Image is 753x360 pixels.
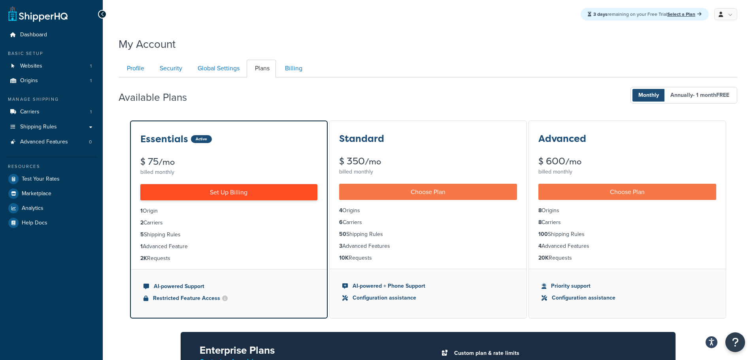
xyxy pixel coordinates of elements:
li: Priority support [542,282,713,290]
span: Origins [20,77,38,84]
div: Active [191,135,212,143]
li: Shipping Rules [140,230,317,239]
li: Carriers [6,105,97,119]
strong: 6 [339,218,343,226]
li: Shipping Rules [538,230,716,239]
li: Advanced Feature [140,242,317,251]
a: Analytics [6,201,97,215]
a: Security [151,60,189,77]
a: Advanced Features 0 [6,135,97,149]
span: 0 [89,139,92,145]
strong: 3 [339,242,342,250]
div: billed monthly [339,166,517,177]
li: Carriers [538,218,716,227]
li: Origins [6,74,97,88]
div: billed monthly [538,166,716,177]
li: Advanced Features [339,242,517,251]
a: Global Settings [189,60,246,77]
h3: Standard [339,134,384,144]
a: Dashboard [6,28,97,42]
strong: 20K [538,254,549,262]
div: Resources [6,163,97,170]
strong: 4 [339,206,342,215]
span: Shipping Rules [20,124,57,130]
li: Origins [538,206,716,215]
strong: 1 [140,242,143,251]
strong: 8 [538,206,542,215]
li: Advanced Features [538,242,716,251]
a: Origins 1 [6,74,97,88]
div: remaining on your Free Trial [581,8,709,21]
strong: 8 [538,218,542,226]
h1: My Account [119,36,176,52]
li: Requests [339,254,517,262]
div: $ 75 [140,157,317,167]
strong: 2K [140,254,147,262]
b: FREE [716,91,729,99]
li: Restricted Feature Access [143,294,314,303]
strong: 4 [538,242,542,250]
span: Carriers [20,109,40,115]
li: Custom plan & rate limits [450,348,657,359]
div: $ 350 [339,156,517,166]
li: AI-powered Support [143,282,314,291]
span: Marketplace [22,190,51,197]
small: /mo [365,156,381,167]
span: - 1 month [693,91,729,99]
a: Billing [277,60,309,77]
li: Carriers [140,219,317,227]
a: Profile [119,60,151,77]
span: Help Docs [22,220,47,226]
span: Analytics [22,205,43,212]
a: Set Up Billing [140,184,317,200]
span: Dashboard [20,32,47,38]
h2: Enterprise Plans [200,345,415,356]
a: Websites 1 [6,59,97,74]
div: Manage Shipping [6,96,97,103]
li: Configuration assistance [542,294,713,302]
a: Test Your Rates [6,172,97,186]
li: Websites [6,59,97,74]
h3: Advanced [538,134,586,144]
li: Origin [140,207,317,215]
span: 1 [90,63,92,70]
h3: Essentials [140,134,188,144]
h2: Available Plans [119,92,199,103]
li: Carriers [339,218,517,227]
a: Plans [247,60,276,77]
span: Advanced Features [20,139,68,145]
a: Carriers 1 [6,105,97,119]
div: Basic Setup [6,50,97,57]
a: Shipping Rules [6,120,97,134]
li: Configuration assistance [342,294,514,302]
li: AI-powered + Phone Support [342,282,514,290]
button: Monthly Annually- 1 monthFREE [630,87,737,104]
strong: 100 [538,230,548,238]
li: Advanced Features [6,135,97,149]
span: Monthly [632,89,665,102]
a: ShipperHQ Home [8,6,68,22]
div: billed monthly [140,167,317,178]
span: 1 [90,109,92,115]
a: Choose Plan [538,184,716,200]
span: Websites [20,63,42,70]
button: Open Resource Center [725,332,745,352]
a: Help Docs [6,216,97,230]
small: /mo [565,156,581,167]
li: Shipping Rules [339,230,517,239]
small: /mo [159,156,175,168]
li: Requests [538,254,716,262]
a: Marketplace [6,187,97,201]
span: 1 [90,77,92,84]
strong: 5 [140,230,144,239]
strong: 50 [339,230,346,238]
a: Choose Plan [339,184,517,200]
strong: 2 [140,219,143,227]
li: Origins [339,206,517,215]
